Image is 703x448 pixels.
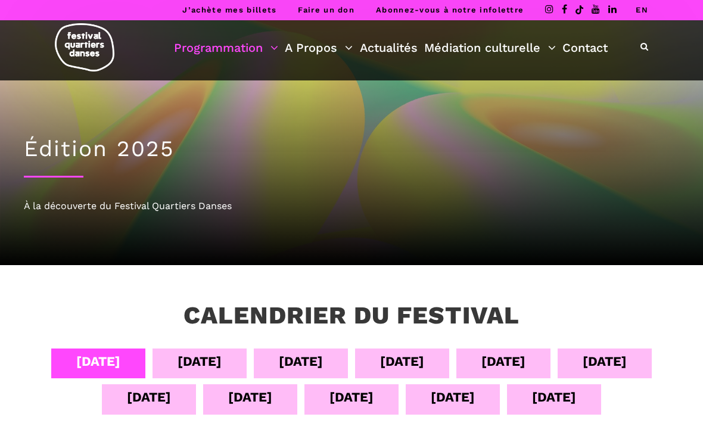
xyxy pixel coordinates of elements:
[55,23,114,71] img: logo-fqd-med
[127,387,171,407] div: [DATE]
[178,351,222,372] div: [DATE]
[174,38,278,58] a: Programmation
[360,38,418,58] a: Actualités
[24,198,679,214] div: À la découverte du Festival Quartiers Danses
[424,38,556,58] a: Médiation culturelle
[583,351,627,372] div: [DATE]
[562,38,608,58] a: Contact
[76,351,120,372] div: [DATE]
[481,351,525,372] div: [DATE]
[329,387,374,407] div: [DATE]
[298,5,354,14] a: Faire un don
[636,5,648,14] a: EN
[228,387,272,407] div: [DATE]
[279,351,323,372] div: [DATE]
[183,301,520,331] h3: Calendrier du festival
[182,5,276,14] a: J’achète mes billets
[431,387,475,407] div: [DATE]
[532,387,576,407] div: [DATE]
[24,136,679,162] h1: Édition 2025
[380,351,424,372] div: [DATE]
[285,38,353,58] a: A Propos
[376,5,524,14] a: Abonnez-vous à notre infolettre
